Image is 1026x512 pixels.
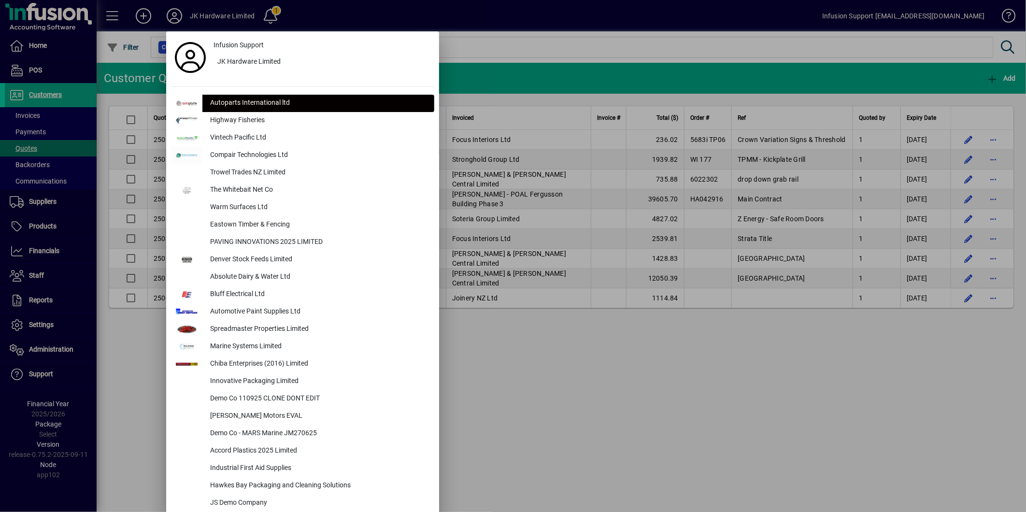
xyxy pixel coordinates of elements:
[202,286,434,303] div: Bluff Electrical Ltd
[171,286,434,303] button: Bluff Electrical Ltd
[171,129,434,147] button: Vintech Pacific Ltd
[171,390,434,408] button: Demo Co 110925 CLONE DONT EDIT
[202,164,434,182] div: Trowel Trades NZ Limited
[202,147,434,164] div: Compair Technologies Ltd
[202,338,434,356] div: Marine Systems Limited
[171,408,434,425] button: [PERSON_NAME] Motors EVAL
[202,303,434,321] div: Automotive Paint Supplies Ltd
[171,269,434,286] button: Absolute Dairy & Water Ltd
[171,321,434,338] button: Spreadmaster Properties Limited
[171,164,434,182] button: Trowel Trades NZ Limited
[202,112,434,129] div: Highway Fisheries
[202,216,434,234] div: Eastown Timber & Fencing
[202,234,434,251] div: PAVING INNOVATIONS 2025 LIMITED
[171,147,434,164] button: Compair Technologies Ltd
[202,321,434,338] div: Spreadmaster Properties Limited
[210,54,434,71] button: JK Hardware Limited
[202,460,434,477] div: Industrial First Aid Supplies
[171,425,434,442] button: Demo Co - MARS Marine JM270625
[202,269,434,286] div: Absolute Dairy & Water Ltd
[202,495,434,512] div: JS Demo Company
[171,442,434,460] button: Accord Plastics 2025 Limited
[202,390,434,408] div: Demo Co 110925 CLONE DONT EDIT
[202,356,434,373] div: Chiba Enterprises (2016) Limited
[202,95,434,112] div: Autoparts International ltd
[171,199,434,216] button: Warm Surfaces Ltd
[202,425,434,442] div: Demo Co - MARS Marine JM270625
[171,95,434,112] button: Autoparts International ltd
[171,495,434,512] button: JS Demo Company
[171,49,210,66] a: Profile
[202,477,434,495] div: Hawkes Bay Packaging and Cleaning Solutions
[171,182,434,199] button: The Whitebait Net Co
[202,373,434,390] div: Innovative Packaging Limited
[202,129,434,147] div: Vintech Pacific Ltd
[171,303,434,321] button: Automotive Paint Supplies Ltd
[171,112,434,129] button: Highway Fisheries
[171,251,434,269] button: Denver Stock Feeds Limited
[171,356,434,373] button: Chiba Enterprises (2016) Limited
[214,40,264,50] span: Infusion Support
[171,338,434,356] button: Marine Systems Limited
[171,234,434,251] button: PAVING INNOVATIONS 2025 LIMITED
[171,460,434,477] button: Industrial First Aid Supplies
[171,373,434,390] button: Innovative Packaging Limited
[202,251,434,269] div: Denver Stock Feeds Limited
[202,408,434,425] div: [PERSON_NAME] Motors EVAL
[202,199,434,216] div: Warm Surfaces Ltd
[202,182,434,199] div: The Whitebait Net Co
[171,216,434,234] button: Eastown Timber & Fencing
[202,442,434,460] div: Accord Plastics 2025 Limited
[171,477,434,495] button: Hawkes Bay Packaging and Cleaning Solutions
[210,36,434,54] a: Infusion Support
